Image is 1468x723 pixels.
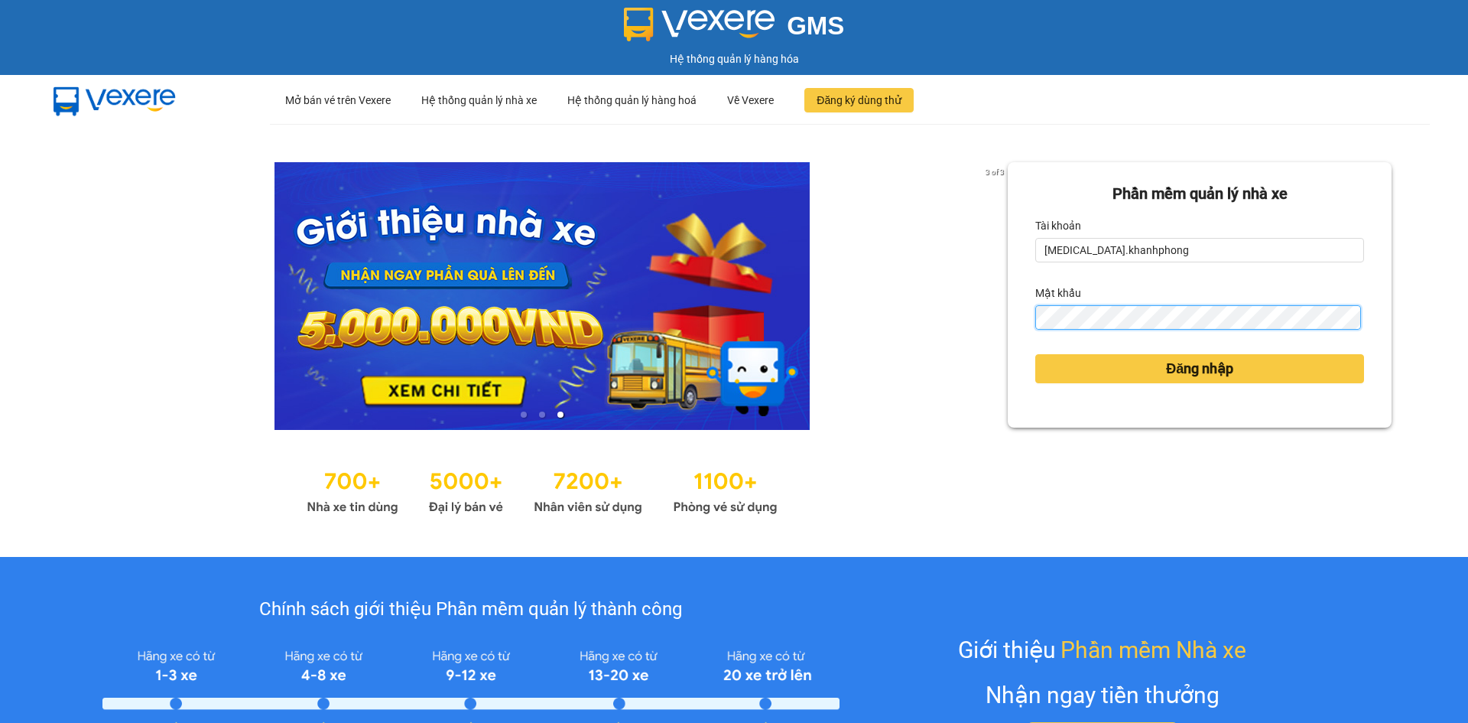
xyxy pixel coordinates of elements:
[804,88,914,112] button: Đăng ký dùng thử
[421,76,537,125] div: Hệ thống quản lý nhà xe
[1035,305,1360,330] input: Mật khẩu
[958,632,1246,668] div: Giới thiệu
[76,162,98,430] button: previous slide / item
[307,461,778,519] img: Statistics.png
[1035,354,1364,383] button: Đăng nhập
[986,677,1220,713] div: Nhận ngay tiền thưởng
[981,162,1008,182] p: 3 of 3
[285,76,391,125] div: Mở bán vé trên Vexere
[624,23,845,35] a: GMS
[986,162,1008,430] button: next slide / item
[1035,182,1364,206] div: Phần mềm quản lý nhà xe
[539,412,545,418] li: slide item 2
[1060,632,1246,668] span: Phần mềm Nhà xe
[1035,213,1081,238] label: Tài khoản
[624,8,775,41] img: logo 2
[102,595,839,624] div: Chính sách giới thiệu Phần mềm quản lý thành công
[817,92,901,109] span: Đăng ký dùng thử
[1035,281,1081,305] label: Mật khẩu
[727,76,774,125] div: Về Vexere
[557,412,563,418] li: slide item 3
[521,412,527,418] li: slide item 1
[38,75,191,125] img: mbUUG5Q.png
[787,11,844,40] span: GMS
[1035,238,1364,262] input: Tài khoản
[1166,358,1233,379] span: Đăng nhập
[4,50,1464,67] div: Hệ thống quản lý hàng hóa
[567,76,697,125] div: Hệ thống quản lý hàng hoá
